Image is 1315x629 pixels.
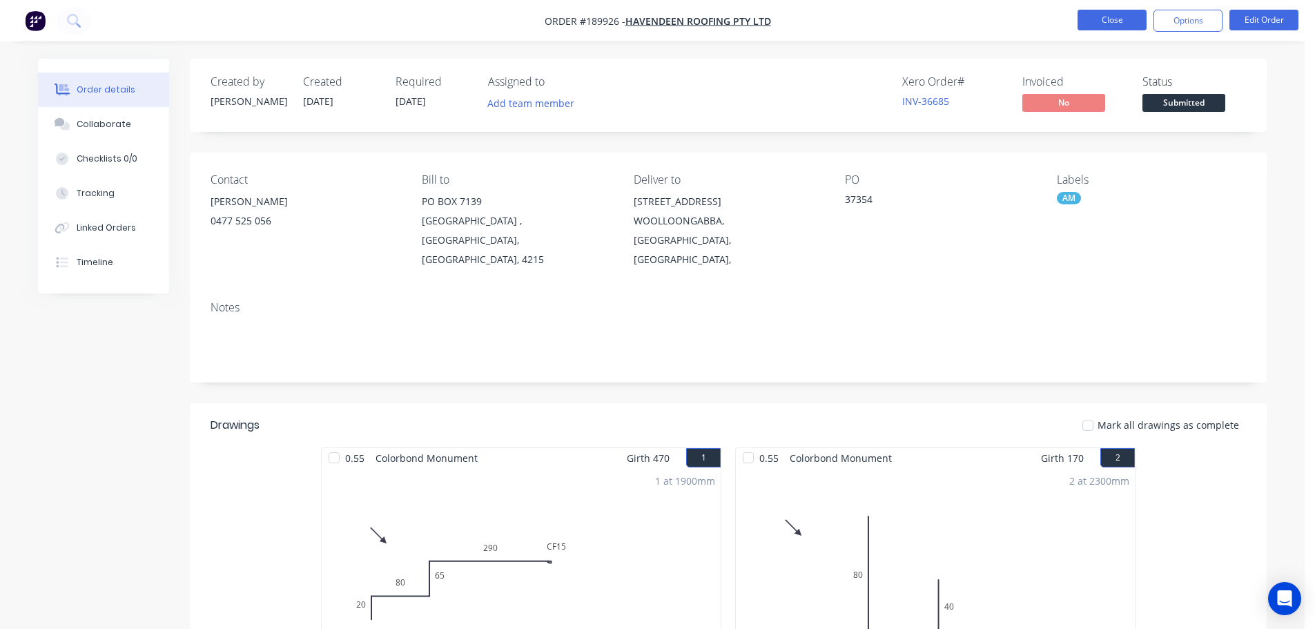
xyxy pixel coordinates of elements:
[370,448,483,468] span: Colorbond Monument
[1268,582,1301,615] div: Open Intercom Messenger
[845,173,1034,186] div: PO
[488,75,626,88] div: Assigned to
[1153,10,1223,32] button: Options
[686,448,721,467] button: 1
[211,301,1246,314] div: Notes
[902,75,1006,88] div: Xero Order #
[1229,10,1298,30] button: Edit Order
[480,94,582,113] button: Add team member
[422,192,611,211] div: PO BOX 7139
[784,448,897,468] span: Colorbond Monument
[25,10,46,31] img: Factory
[625,14,771,28] a: Havendeen Roofing Pty Ltd
[77,153,137,165] div: Checklists 0/0
[488,94,582,113] button: Add team member
[38,72,169,107] button: Order details
[211,75,286,88] div: Created by
[1142,94,1225,115] button: Submitted
[211,417,260,434] div: Drawings
[38,107,169,142] button: Collaborate
[1100,448,1135,467] button: 2
[38,142,169,176] button: Checklists 0/0
[303,75,379,88] div: Created
[627,448,670,468] span: Girth 470
[211,94,286,108] div: [PERSON_NAME]
[211,211,400,231] div: 0477 525 056
[38,245,169,280] button: Timeline
[77,222,136,234] div: Linked Orders
[634,211,823,269] div: WOOLLOONGABBA, [GEOGRAPHIC_DATA], [GEOGRAPHIC_DATA],
[396,75,471,88] div: Required
[545,14,625,28] span: Order #189926 -
[77,187,115,200] div: Tracking
[634,173,823,186] div: Deliver to
[422,192,611,269] div: PO BOX 7139[GEOGRAPHIC_DATA] , [GEOGRAPHIC_DATA], [GEOGRAPHIC_DATA], 4215
[1142,75,1246,88] div: Status
[211,173,400,186] div: Contact
[340,448,370,468] span: 0.55
[38,176,169,211] button: Tracking
[211,192,400,236] div: [PERSON_NAME]0477 525 056
[1078,10,1147,30] button: Close
[1069,474,1129,488] div: 2 at 2300mm
[396,95,426,108] span: [DATE]
[655,474,715,488] div: 1 at 1900mm
[634,192,823,269] div: [STREET_ADDRESS]WOOLLOONGABBA, [GEOGRAPHIC_DATA], [GEOGRAPHIC_DATA],
[1057,173,1246,186] div: Labels
[1057,192,1081,204] div: AM
[754,448,784,468] span: 0.55
[902,95,949,108] a: INV-36685
[1022,75,1126,88] div: Invoiced
[422,173,611,186] div: Bill to
[77,256,113,269] div: Timeline
[845,192,1017,211] div: 37354
[634,192,823,211] div: [STREET_ADDRESS]
[1022,94,1105,111] span: No
[77,84,135,96] div: Order details
[211,192,400,211] div: [PERSON_NAME]
[77,118,131,130] div: Collaborate
[422,211,611,269] div: [GEOGRAPHIC_DATA] , [GEOGRAPHIC_DATA], [GEOGRAPHIC_DATA], 4215
[38,211,169,245] button: Linked Orders
[1142,94,1225,111] span: Submitted
[1098,418,1239,432] span: Mark all drawings as complete
[1041,448,1084,468] span: Girth 170
[303,95,333,108] span: [DATE]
